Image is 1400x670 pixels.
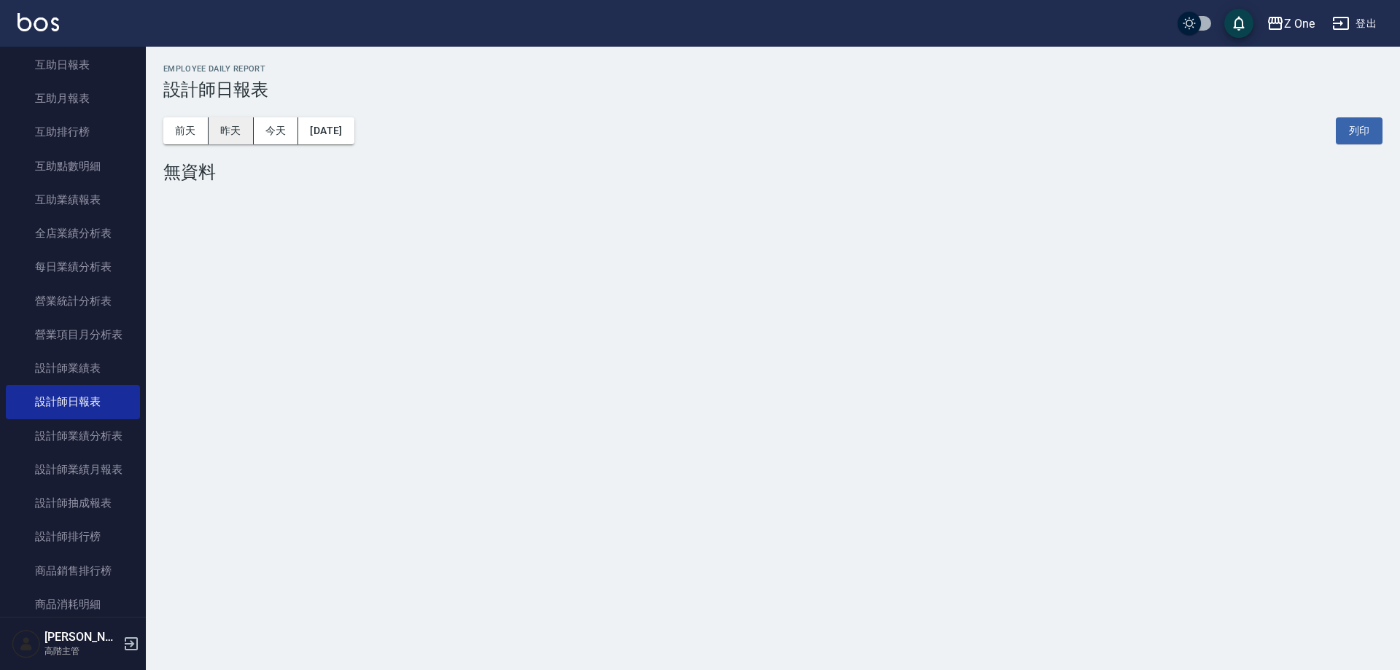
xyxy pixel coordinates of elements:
[6,183,140,217] a: 互助業績報表
[6,318,140,351] a: 營業項目月分析表
[44,644,119,658] p: 高階主管
[17,13,59,31] img: Logo
[6,453,140,486] a: 設計師業績月報表
[163,162,1382,182] div: 無資料
[6,217,140,250] a: 全店業績分析表
[6,351,140,385] a: 設計師業績表
[298,117,354,144] button: [DATE]
[6,48,140,82] a: 互助日報表
[6,115,140,149] a: 互助排行榜
[6,284,140,318] a: 營業統計分析表
[1326,10,1382,37] button: 登出
[6,82,140,115] a: 互助月報表
[6,486,140,520] a: 設計師抽成報表
[1336,117,1382,144] button: 列印
[254,117,299,144] button: 今天
[1224,9,1253,38] button: save
[6,588,140,621] a: 商品消耗明細
[6,554,140,588] a: 商品銷售排行榜
[6,419,140,453] a: 設計師業績分析表
[163,117,209,144] button: 前天
[6,149,140,183] a: 互助點數明細
[1284,15,1315,33] div: Z One
[209,117,254,144] button: 昨天
[6,520,140,553] a: 設計師排行榜
[1261,9,1321,39] button: Z One
[44,630,119,644] h5: [PERSON_NAME]
[163,79,1382,100] h3: 設計師日報表
[12,629,41,658] img: Person
[6,250,140,284] a: 每日業績分析表
[6,385,140,418] a: 設計師日報表
[163,64,1382,74] h2: Employee Daily Report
